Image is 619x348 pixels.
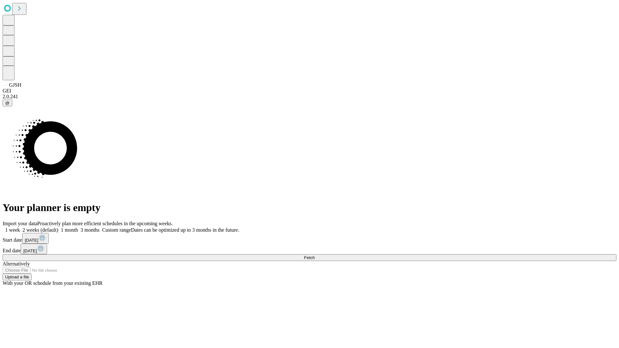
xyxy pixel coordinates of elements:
span: Alternatively [3,261,30,266]
span: @ [5,101,10,105]
div: 2.0.241 [3,94,616,100]
div: GEI [3,88,616,94]
button: @ [3,100,12,106]
div: End date [3,244,616,254]
span: With your OR schedule from your existing EHR [3,280,103,286]
button: Upload a file [3,274,32,280]
h1: Your planner is empty [3,202,616,214]
span: 1 week [5,227,20,233]
span: 3 months [81,227,100,233]
span: Dates can be optimized up to 3 months in the future. [131,227,239,233]
div: Start date [3,233,616,244]
span: Proactively plan more efficient schedules in the upcoming weeks. [37,221,173,226]
span: Custom range [102,227,131,233]
button: [DATE] [22,233,49,244]
span: [DATE] [25,238,38,243]
span: 1 month [61,227,78,233]
button: Fetch [3,254,616,261]
span: 2 weeks (default) [23,227,58,233]
button: [DATE] [21,244,47,254]
span: GJSH [9,82,21,88]
span: [DATE] [23,248,37,253]
span: Fetch [304,255,315,260]
span: Import your data [3,221,37,226]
